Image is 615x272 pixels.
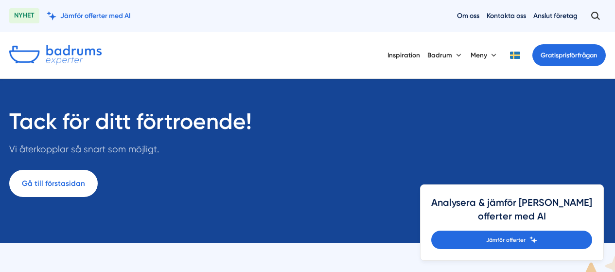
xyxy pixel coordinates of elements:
[471,43,498,67] button: Meny
[541,52,559,59] span: Gratis
[47,11,131,20] a: Jämför offerter med AI
[9,142,252,161] p: Vi återkopplar så snart som möjligt.
[9,45,102,65] img: Badrumsexperter.se logotyp
[457,11,479,20] a: Om oss
[60,11,131,20] span: Jämför offerter med AI
[532,44,606,66] a: Gratisprisförfrågan
[533,11,578,20] a: Anslut företag
[9,170,98,197] a: Gå till förstasidan
[486,236,526,244] span: Jämför offerter
[9,109,252,143] h1: Tack för ditt förtroende!
[9,8,39,23] span: NYHET
[427,43,463,67] button: Badrum
[431,196,592,231] h4: Analysera & jämför [PERSON_NAME] offerter med AI
[431,231,592,249] a: Jämför offerter
[487,11,526,20] a: Kontakta oss
[387,43,420,67] a: Inspiration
